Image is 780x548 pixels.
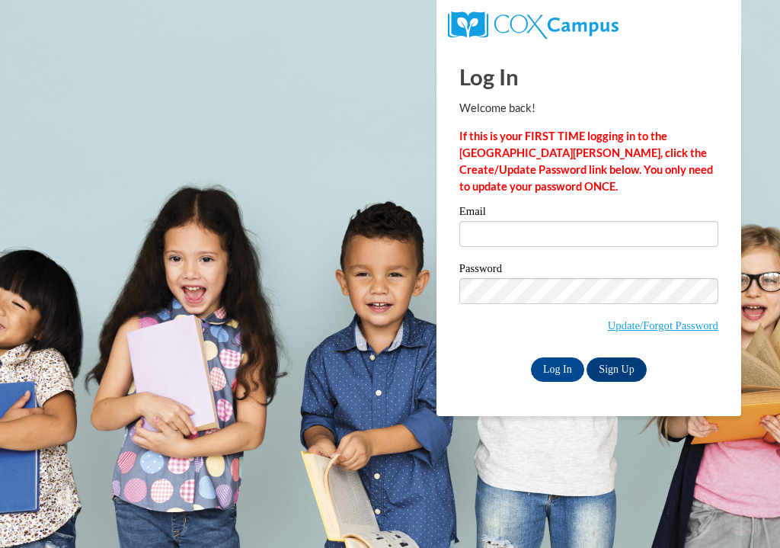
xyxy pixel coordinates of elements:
a: Sign Up [587,357,646,382]
h1: Log In [459,61,718,92]
img: COX Campus [448,11,619,39]
strong: If this is your FIRST TIME logging in to the [GEOGRAPHIC_DATA][PERSON_NAME], click the Create/Upd... [459,130,713,193]
iframe: Button to launch messaging window [719,487,768,536]
label: Email [459,206,718,221]
input: Log In [531,357,584,382]
a: Update/Forgot Password [608,319,718,332]
p: Welcome back! [459,100,718,117]
label: Password [459,263,718,278]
